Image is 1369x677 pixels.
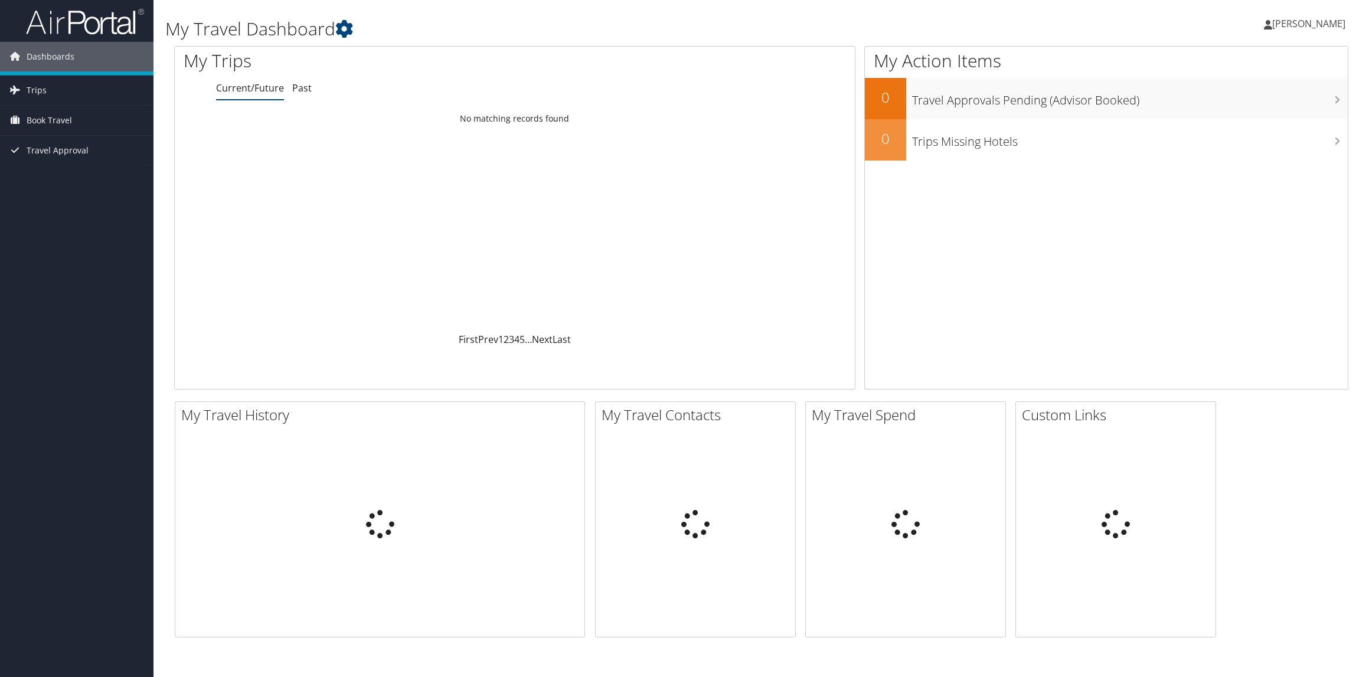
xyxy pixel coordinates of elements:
[27,76,47,105] span: Trips
[27,136,89,165] span: Travel Approval
[27,42,74,71] span: Dashboards
[498,333,504,346] a: 1
[216,81,284,94] a: Current/Future
[165,17,960,41] h1: My Travel Dashboard
[532,333,553,346] a: Next
[27,106,72,135] span: Book Travel
[175,108,855,129] td: No matching records found
[478,333,498,346] a: Prev
[912,86,1348,109] h3: Travel Approvals Pending (Advisor Booked)
[865,48,1348,73] h1: My Action Items
[514,333,519,346] a: 4
[812,405,1005,425] h2: My Travel Spend
[912,127,1348,150] h3: Trips Missing Hotels
[184,48,563,73] h1: My Trips
[26,8,144,35] img: airportal-logo.png
[865,119,1348,161] a: 0Trips Missing Hotels
[504,333,509,346] a: 2
[865,78,1348,119] a: 0Travel Approvals Pending (Advisor Booked)
[865,87,906,107] h2: 0
[1022,405,1216,425] h2: Custom Links
[509,333,514,346] a: 3
[553,333,571,346] a: Last
[602,405,795,425] h2: My Travel Contacts
[525,333,532,346] span: …
[459,333,478,346] a: First
[519,333,525,346] a: 5
[1264,6,1357,41] a: [PERSON_NAME]
[181,405,584,425] h2: My Travel History
[865,129,906,149] h2: 0
[1272,17,1345,30] span: [PERSON_NAME]
[292,81,312,94] a: Past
